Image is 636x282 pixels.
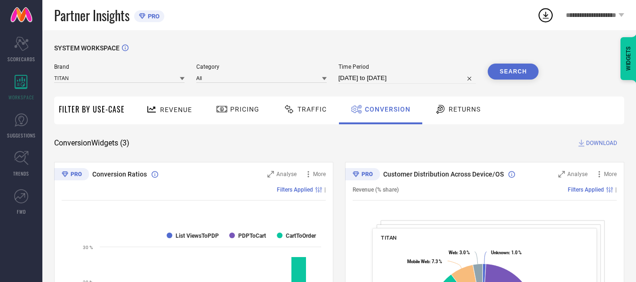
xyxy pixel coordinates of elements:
[365,105,411,113] span: Conversion
[586,138,617,148] span: DOWNLOAD
[568,186,604,193] span: Filters Applied
[313,171,326,177] span: More
[83,245,93,250] text: 30 %
[92,170,147,178] span: Conversion Ratios
[145,13,160,20] span: PRO
[491,250,522,255] text: : 1.0 %
[54,138,129,148] span: Conversion Widgets ( 3 )
[537,7,554,24] div: Open download list
[54,64,185,70] span: Brand
[488,64,539,80] button: Search
[13,170,29,177] span: TRENDS
[160,106,192,113] span: Revenue
[407,259,442,264] text: : 7.3 %
[176,233,219,239] text: List ViewsToPDP
[7,132,36,139] span: SUGGESTIONS
[338,64,476,70] span: Time Period
[238,233,266,239] text: PDPToCart
[54,168,89,182] div: Premium
[277,186,313,193] span: Filters Applied
[196,64,327,70] span: Category
[383,170,504,178] span: Customer Distribution Across Device/OS
[286,233,316,239] text: CartToOrder
[8,94,34,101] span: WORKSPACE
[345,168,380,182] div: Premium
[558,171,565,177] svg: Zoom
[615,186,617,193] span: |
[381,234,397,241] span: TITAN
[449,105,481,113] span: Returns
[17,208,26,215] span: FWD
[407,259,429,264] tspan: Mobile Web
[604,171,617,177] span: More
[267,171,274,177] svg: Zoom
[276,171,297,177] span: Analyse
[298,105,327,113] span: Traffic
[324,186,326,193] span: |
[59,104,125,115] span: Filter By Use-Case
[8,56,35,63] span: SCORECARDS
[491,250,509,255] tspan: Unknown
[54,44,120,52] span: SYSTEM WORKSPACE
[54,6,129,25] span: Partner Insights
[353,186,399,193] span: Revenue (% share)
[449,250,470,255] text: : 3.0 %
[567,171,588,177] span: Analyse
[338,73,476,84] input: Select time period
[230,105,259,113] span: Pricing
[449,250,457,255] tspan: Web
